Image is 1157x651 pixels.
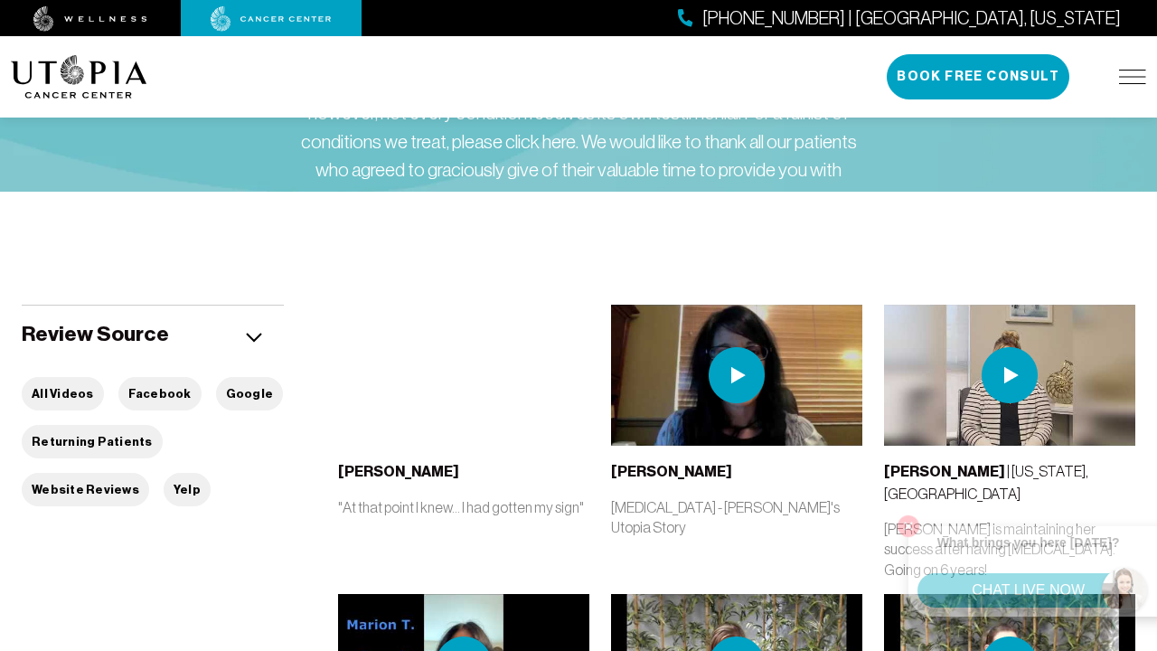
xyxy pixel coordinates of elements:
img: thumbnail [884,305,1135,446]
button: All Videos [22,377,104,410]
img: thumbnail [611,305,862,446]
div: Below is a small sample of testimonies we’ve captured over the years from patients with various c... [298,42,859,212]
b: [PERSON_NAME] [338,463,459,480]
img: logo [11,55,147,99]
img: icon-hamburger [1119,70,1146,84]
button: Returning Patients [22,425,163,458]
span: | [US_STATE], [GEOGRAPHIC_DATA] [884,463,1088,502]
p: "At that point I knew... I had gotten my sign" [338,497,589,517]
b: [PERSON_NAME] [884,463,1005,480]
button: Google [216,377,284,410]
button: Yelp [164,473,211,506]
b: [PERSON_NAME] [611,463,732,480]
img: icon [246,333,262,343]
p: [PERSON_NAME] is maintaining her success after having [MEDICAL_DATA]. Going on 6 years! [884,519,1135,579]
img: play icon [709,347,765,403]
button: Facebook [118,377,202,410]
button: Website Reviews [22,473,149,506]
img: cancer center [211,6,332,32]
iframe: YouTube video player [338,305,589,446]
button: Book Free Consult [887,54,1069,99]
h5: Review Source [22,320,169,348]
a: [PHONE_NUMBER] | [GEOGRAPHIC_DATA], [US_STATE] [678,5,1121,32]
img: play icon [982,347,1038,403]
span: [PHONE_NUMBER] | [GEOGRAPHIC_DATA], [US_STATE] [702,5,1121,32]
img: wellness [33,6,147,32]
p: [MEDICAL_DATA] - [PERSON_NAME]'s Utopia Story [611,497,862,537]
